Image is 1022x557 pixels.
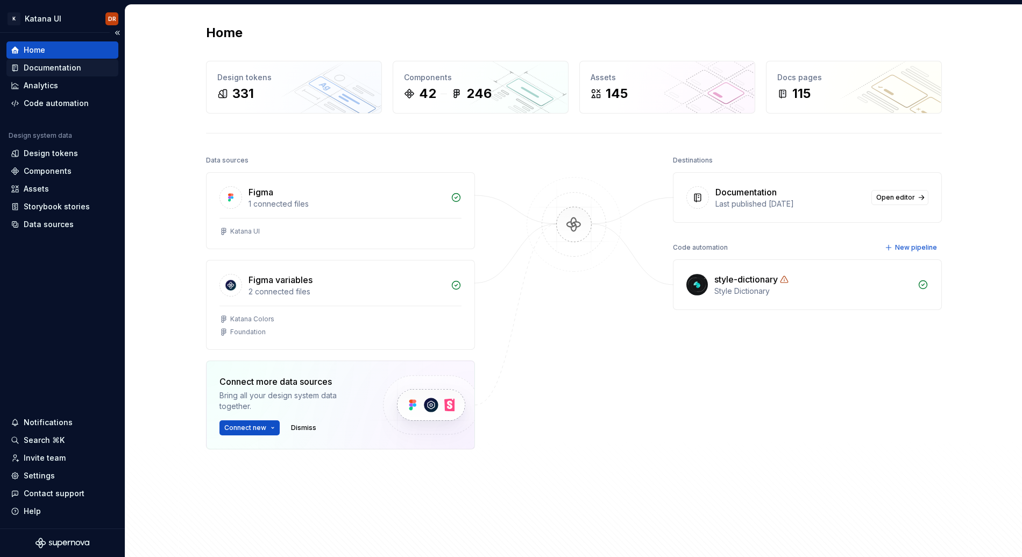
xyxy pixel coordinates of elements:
[6,77,118,94] a: Analytics
[714,286,911,297] div: Style Dictionary
[6,95,118,112] a: Code automation
[6,198,118,215] a: Storybook stories
[219,390,365,412] div: Bring all your design system data together.
[2,7,123,30] button: KKatana UIDR
[286,420,321,435] button: Dismiss
[206,172,475,249] a: Figma1 connected filesKatana UI
[217,72,371,83] div: Design tokens
[766,61,942,114] a: Docs pages115
[249,199,444,209] div: 1 connected files
[6,467,118,484] a: Settings
[206,260,475,350] a: Figma variables2 connected filesKatana ColorsFoundation
[876,193,915,202] span: Open editor
[777,72,931,83] div: Docs pages
[206,153,249,168] div: Data sources
[24,166,72,177] div: Components
[871,190,928,205] a: Open editor
[249,286,444,297] div: 2 connected files
[6,145,118,162] a: Design tokens
[25,13,61,24] div: Katana UI
[6,41,118,59] a: Home
[249,273,313,286] div: Figma variables
[6,485,118,502] button: Contact support
[6,163,118,180] a: Components
[9,131,72,140] div: Design system data
[6,180,118,198] a: Assets
[24,45,45,55] div: Home
[24,98,89,109] div: Code automation
[6,503,118,520] button: Help
[230,227,260,236] div: Katana UI
[24,417,73,428] div: Notifications
[24,80,58,91] div: Analytics
[715,186,777,199] div: Documentation
[673,153,713,168] div: Destinations
[108,15,116,23] div: DR
[24,470,55,481] div: Settings
[466,85,492,102] div: 246
[895,243,937,252] span: New pipeline
[8,12,20,25] div: K
[6,449,118,467] a: Invite team
[110,25,125,40] button: Collapse sidebar
[6,414,118,431] button: Notifications
[230,328,266,336] div: Foundation
[230,315,274,323] div: Katana Colors
[24,453,66,463] div: Invite team
[206,24,243,41] h2: Home
[24,201,90,212] div: Storybook stories
[6,59,118,76] a: Documentation
[291,424,316,432] span: Dismiss
[882,240,942,255] button: New pipeline
[393,61,569,114] a: Components42246
[714,273,778,286] div: style-dictionary
[24,219,74,230] div: Data sources
[579,61,755,114] a: Assets145
[219,420,280,435] button: Connect new
[24,506,41,517] div: Help
[206,61,382,114] a: Design tokens331
[24,488,84,499] div: Contact support
[6,432,118,449] button: Search ⌘K
[219,375,365,388] div: Connect more data sources
[224,424,266,432] span: Connect new
[24,62,81,73] div: Documentation
[232,85,254,102] div: 331
[606,85,628,102] div: 145
[591,72,744,83] div: Assets
[24,435,65,446] div: Search ⌘K
[419,85,436,102] div: 42
[249,186,273,199] div: Figma
[6,216,118,233] a: Data sources
[24,184,49,194] div: Assets
[404,72,557,83] div: Components
[792,85,811,102] div: 115
[715,199,865,209] div: Last published [DATE]
[673,240,728,255] div: Code automation
[24,148,78,159] div: Design tokens
[36,538,89,548] svg: Supernova Logo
